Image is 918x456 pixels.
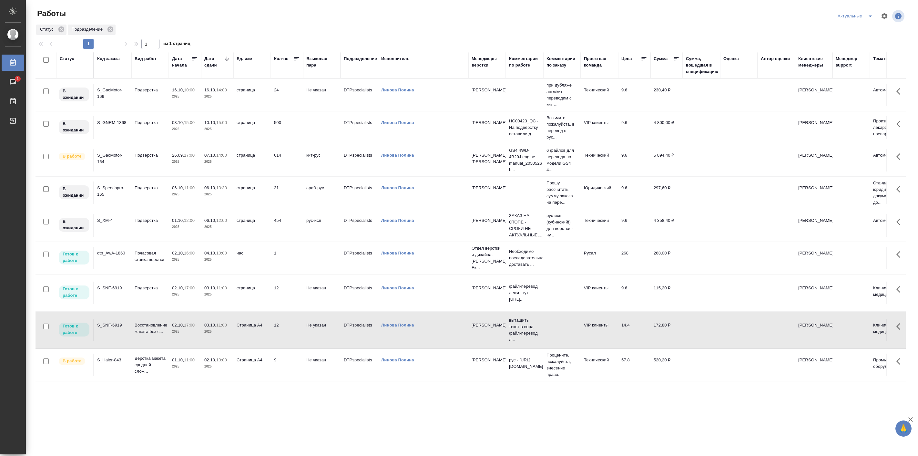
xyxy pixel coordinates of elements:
div: Кол-во [274,56,289,62]
td: 454 [271,214,303,237]
td: страница [233,149,271,171]
div: split button [836,11,877,21]
div: Исполнитель может приступить к работе [58,250,90,265]
p: НС00423_QC - На подвёрстку оставили д... [509,118,540,137]
td: 5 894,40 ₽ [650,149,683,171]
p: 02.10, [172,251,184,255]
div: Исполнитель [381,56,410,62]
span: 1 [13,76,23,82]
div: S_Speechpro-165 [97,185,128,198]
td: 9 [271,354,303,376]
td: 614 [271,149,303,171]
p: Автомобилестроение [873,217,904,224]
p: Статус [40,26,56,33]
a: Линова Полина [381,323,414,327]
p: ЗАКАЗ НА СТОПЕ - СРОКИ НЕ АКТУАЛЬНЫЕ,... [509,212,540,238]
td: Технический [581,354,618,376]
div: Вид работ [135,56,157,62]
p: 03.10, [204,323,216,327]
p: 13:30 [216,185,227,190]
p: 06.10, [204,218,216,223]
td: Технический [581,214,618,237]
td: час [233,247,271,269]
div: Клиентские менеджеры [798,56,829,68]
td: 297,60 ₽ [650,181,683,204]
a: Линова Полина [381,218,414,223]
div: S_GNRM-1368 [97,119,128,126]
a: Линова Полина [381,153,414,158]
p: 2025 [172,328,198,335]
p: 17:00 [184,323,195,327]
p: Прошу рассчитать сумму заказа на пере... [546,180,577,206]
div: Дата сдачи [204,56,224,68]
p: 2025 [172,191,198,198]
p: 11:00 [216,285,227,290]
p: 03.10, [204,285,216,290]
td: DTPspecialists [341,319,378,341]
p: Возьмите, пожалуйста, в перевод с рус... [546,115,577,140]
p: 02.10, [172,285,184,290]
div: S_SNF-6919 [97,285,128,291]
p: 10:00 [216,358,227,362]
p: 16:00 [184,251,195,255]
p: [PERSON_NAME] [472,185,503,191]
button: Здесь прячутся важные кнопки [892,181,908,197]
p: GS4 4WD-4B20J engine manual_2050526 h... [509,147,540,173]
td: [PERSON_NAME] [795,247,832,269]
a: Линова Полина [381,251,414,255]
td: 9.6 [618,181,650,204]
p: 15:00 [184,120,195,125]
p: рус - [URL][DOMAIN_NAME].. [509,357,540,370]
p: [PERSON_NAME] [472,87,503,93]
a: Линова Полина [381,120,414,125]
p: Подверстка [135,217,166,224]
p: 26.09, [172,153,184,158]
a: 1 [2,74,24,90]
p: 2025 [204,93,230,100]
p: 01.10, [172,358,184,362]
button: Здесь прячутся важные кнопки [892,282,908,297]
div: Языковая пара [306,56,337,68]
p: Подверстка [135,87,166,93]
div: Статус [36,25,66,35]
td: [PERSON_NAME] [795,214,832,237]
td: страница [233,181,271,204]
p: 12:00 [216,218,227,223]
td: 268 [618,247,650,269]
p: В ожидании [63,218,86,231]
button: 🙏 [895,420,912,437]
td: 172,80 ₽ [650,319,683,341]
td: DTPspecialists [341,354,378,376]
div: Комментарии по работе [509,56,540,68]
p: Готов к работе [63,323,86,336]
td: DTPspecialists [341,149,378,171]
td: 57.8 [618,354,650,376]
td: 9.6 [618,149,650,171]
p: 02.10, [204,358,216,362]
a: Линова Полина [381,285,414,290]
td: DTPspecialists [341,181,378,204]
p: Восстановление макета без с... [135,322,166,335]
span: Работы [36,8,66,19]
td: 115,20 ₽ [650,282,683,304]
div: Комментарии по заказу [546,56,577,68]
td: 4 358,40 ₽ [650,214,683,237]
p: 2025 [204,256,230,263]
p: 06.10, [172,185,184,190]
p: 2025 [204,159,230,165]
td: араб-рус [303,181,341,204]
td: Технический [581,84,618,106]
div: Исполнитель может приступить к работе [58,285,90,300]
td: DTPspecialists [341,282,378,304]
p: [PERSON_NAME] [472,285,503,291]
p: 2025 [204,126,230,132]
button: Здесь прячутся важные кнопки [892,247,908,262]
td: 230,40 ₽ [650,84,683,106]
td: Русал [581,247,618,269]
p: Готов к работе [63,251,86,264]
td: Не указан [303,84,341,106]
p: [PERSON_NAME] [472,357,503,363]
div: S_SNF-6919 [97,322,128,328]
p: [PERSON_NAME] [472,322,503,328]
div: S_XM-4 [97,217,128,224]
